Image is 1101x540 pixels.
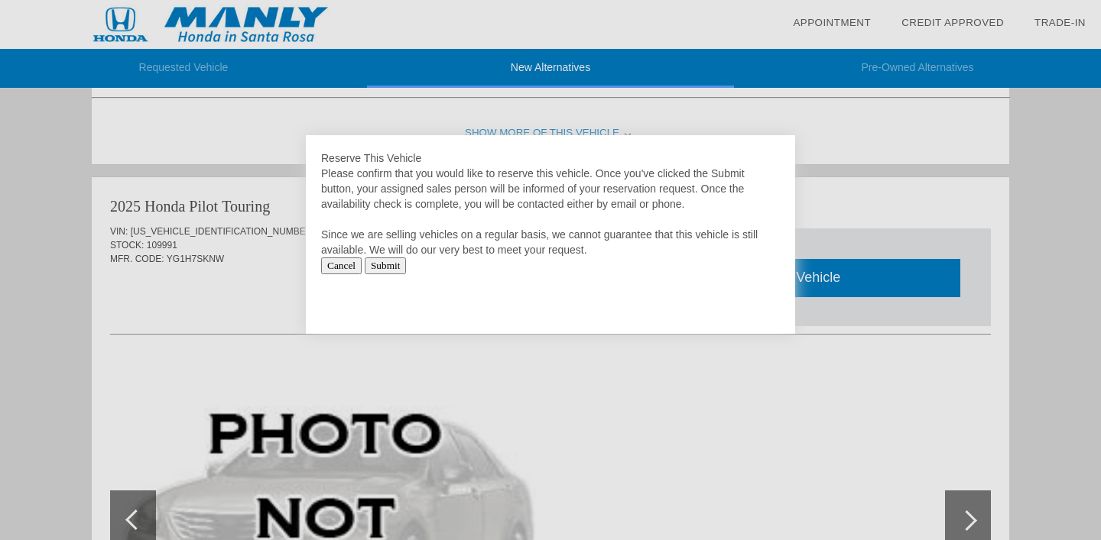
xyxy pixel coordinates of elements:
[793,17,871,28] a: Appointment
[321,166,780,257] div: Please confirm that you would like to reserve this vehicle. Once you've clicked the Submit button...
[321,257,362,274] input: Cancel
[1034,17,1086,28] a: Trade-In
[321,150,780,166] div: Reserve This Vehicle
[365,257,407,274] input: Submit
[901,17,1004,28] a: Credit Approved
